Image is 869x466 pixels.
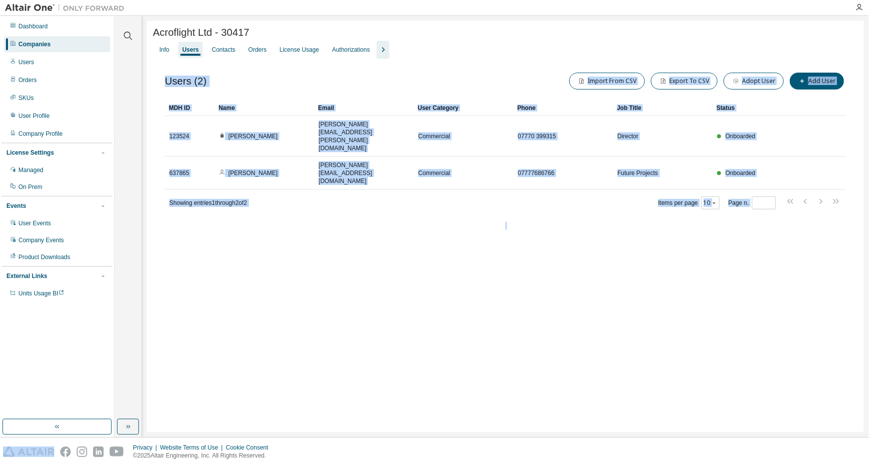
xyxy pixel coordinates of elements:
div: Info [159,46,169,54]
div: Dashboard [18,22,48,30]
div: Users [18,58,34,66]
button: Add User [790,73,844,90]
div: Status [717,100,787,116]
div: Orders [18,76,37,84]
div: Users [182,46,199,54]
div: User Profile [18,112,50,120]
div: On Prem [18,183,42,191]
div: Email [318,100,410,116]
div: Phone [517,100,609,116]
div: Contacts [212,46,235,54]
div: Orders [248,46,267,54]
button: Adopt User [724,73,784,90]
span: Commercial [418,132,450,140]
div: User Events [18,219,51,227]
div: Authorizations [332,46,370,54]
span: Page n. [729,196,776,209]
a: [PERSON_NAME] [229,170,278,177]
span: 07770 399315 [518,132,556,140]
span: Items per page [658,196,720,209]
button: Export To CSV [651,73,718,90]
div: Managed [18,166,43,174]
div: Website Terms of Use [160,444,226,452]
div: Cookie Consent [226,444,274,452]
div: Job Title [617,100,709,116]
span: Onboarded [726,170,755,177]
img: instagram.svg [77,447,87,457]
span: Director [618,132,638,140]
img: Altair One [5,3,129,13]
div: Events [6,202,26,210]
p: © 2025 Altair Engineering, Inc. All Rights Reserved. [133,452,274,460]
span: [PERSON_NAME][EMAIL_ADDRESS][DOMAIN_NAME] [319,161,409,185]
span: [PERSON_NAME][EMAIL_ADDRESS][PERSON_NAME][DOMAIN_NAME] [319,120,409,152]
img: altair_logo.svg [3,447,54,457]
img: linkedin.svg [93,447,104,457]
span: Future Projects [618,169,658,177]
div: Name [219,100,310,116]
div: Companies [18,40,51,48]
div: License Settings [6,149,54,157]
span: Acroflight Ltd - 30417 [153,27,249,38]
div: MDH ID [169,100,211,116]
span: Onboarded [726,133,755,140]
button: 10 [704,199,717,207]
div: SKUs [18,94,34,102]
span: Commercial [418,169,450,177]
a: [PERSON_NAME] [229,133,278,140]
span: 637865 [169,169,189,177]
span: Units Usage BI [18,290,64,297]
div: External Links [6,272,47,280]
span: 07777686766 [518,169,554,177]
div: Privacy [133,444,160,452]
span: Showing entries 1 through 2 of 2 [169,199,247,206]
div: User Category [418,100,509,116]
img: facebook.svg [60,447,71,457]
button: Import From CSV [569,73,645,90]
span: Users (2) [165,76,207,87]
span: 123524 [169,132,189,140]
div: Company Events [18,236,64,244]
div: License Usage [279,46,319,54]
img: youtube.svg [110,447,124,457]
div: Product Downloads [18,253,70,261]
div: Company Profile [18,130,63,138]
